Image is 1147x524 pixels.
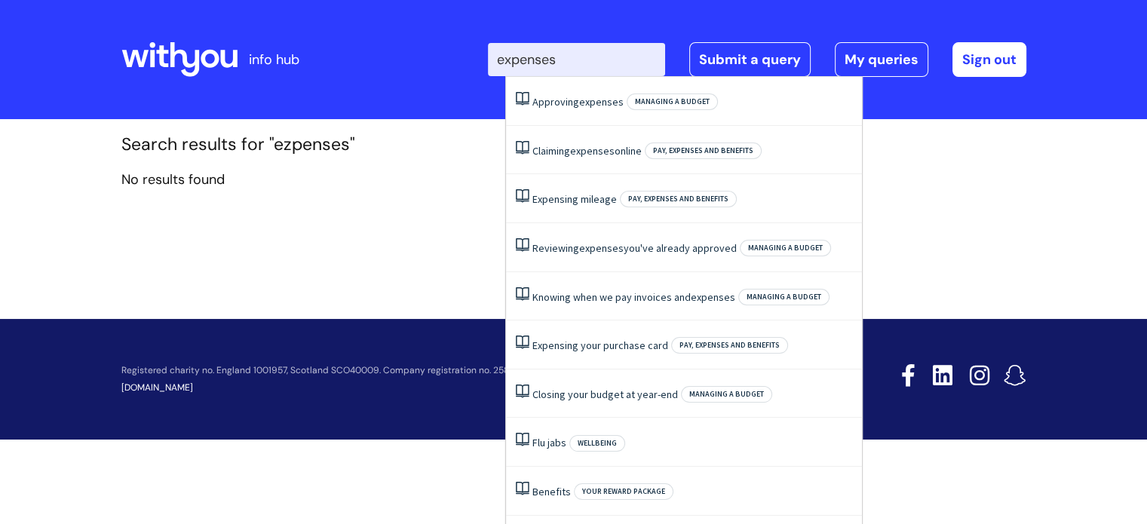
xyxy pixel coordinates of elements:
[532,192,617,206] a: Expensing mileage
[249,47,299,72] p: info hub
[532,339,668,352] a: Expensing your purchase card
[689,42,811,77] a: Submit a query
[532,290,735,304] a: Knowing when we pay invoices andexpenses
[532,388,678,401] a: Closing your budget at year-end
[579,95,624,109] span: expenses
[740,240,831,256] span: Managing a budget
[574,483,673,500] span: Your reward package
[532,436,566,449] a: Flu jabs
[488,43,665,76] input: Search
[738,289,830,305] span: Managing a budget
[121,382,193,394] a: [DOMAIN_NAME]
[532,485,571,498] a: Benefits
[532,144,642,158] a: Claimingexpensesonline
[579,241,624,255] span: expenses
[532,95,624,109] a: Approvingexpenses
[121,167,1026,192] p: No results found
[620,191,737,207] span: Pay, expenses and benefits
[532,241,737,255] a: Reviewingexpensesyou've already approved
[627,93,718,110] span: Managing a budget
[671,337,788,354] span: Pay, expenses and benefits
[691,290,735,304] span: expenses
[952,42,1026,77] a: Sign out
[835,42,928,77] a: My queries
[121,366,794,375] p: Registered charity no. England 1001957, Scotland SCO40009. Company registration no. 2580377
[570,144,615,158] span: expenses
[645,142,762,159] span: Pay, expenses and benefits
[121,134,1026,155] h1: Search results for "ezpenses"
[569,435,625,452] span: Wellbeing
[488,42,1026,77] div: | -
[681,386,772,403] span: Managing a budget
